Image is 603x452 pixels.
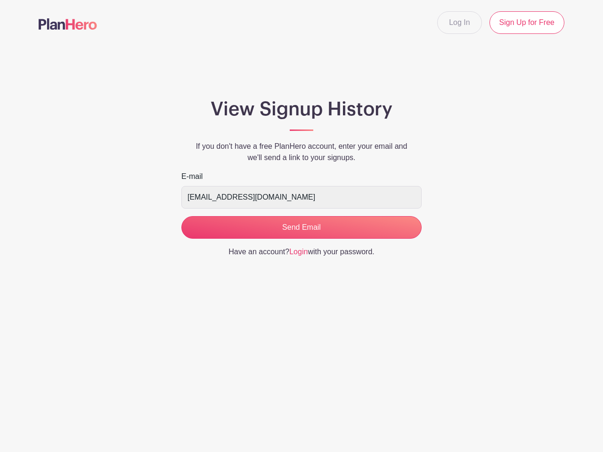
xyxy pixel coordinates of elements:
h1: View Signup History [181,98,422,121]
input: Send Email [181,216,422,239]
p: If you don't have a free PlanHero account, enter your email and we'll send a link to your signups. [181,141,422,163]
a: Sign Up for Free [489,11,564,34]
input: e.g. julie@eventco.com [181,186,422,209]
img: logo-507f7623f17ff9eddc593b1ce0a138ce2505c220e1c5a4e2b4648c50719b7d32.svg [39,18,97,30]
p: Have an account? with your password. [181,246,422,258]
a: Log In [437,11,481,34]
label: E-mail [181,171,203,182]
a: Login [289,248,308,256]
